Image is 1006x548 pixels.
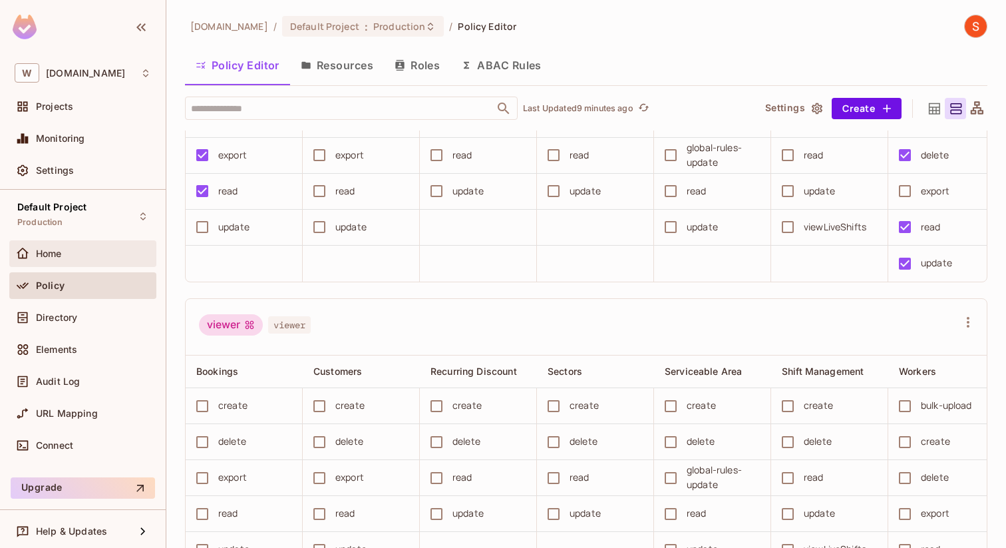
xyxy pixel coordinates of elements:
[290,20,359,33] span: Default Project
[687,220,718,234] div: update
[218,220,250,234] div: update
[570,398,599,413] div: create
[430,366,517,377] span: Recurring Discount
[36,280,65,291] span: Policy
[218,398,248,413] div: create
[899,366,936,377] span: Workers
[638,102,649,115] span: refresh
[804,398,833,413] div: create
[570,434,597,449] div: delete
[335,220,367,234] div: update
[218,470,247,485] div: export
[190,20,268,33] span: the active workspace
[921,184,949,198] div: export
[290,49,384,82] button: Resources
[548,366,582,377] span: Sectors
[335,470,364,485] div: export
[17,202,86,212] span: Default Project
[335,398,365,413] div: create
[458,20,516,33] span: Policy Editor
[218,434,246,449] div: delete
[921,434,950,449] div: create
[452,470,472,485] div: read
[804,470,824,485] div: read
[687,398,716,413] div: create
[494,99,513,118] button: Open
[335,148,364,162] div: export
[13,15,37,39] img: SReyMgAAAABJRU5ErkJggg==
[196,366,238,377] span: Bookings
[636,101,652,117] button: refresh
[452,434,480,449] div: delete
[17,217,63,228] span: Production
[335,434,363,449] div: delete
[36,526,107,537] span: Help & Updates
[452,148,472,162] div: read
[804,434,832,449] div: delete
[185,49,290,82] button: Policy Editor
[335,184,355,198] div: read
[782,366,864,377] span: Shift Management
[273,20,277,33] li: /
[46,68,125,79] span: Workspace: withpronto.com
[804,220,866,234] div: viewLiveShifts
[687,506,707,521] div: read
[450,49,552,82] button: ABAC Rules
[364,21,369,32] span: :
[921,148,949,162] div: delete
[452,398,482,413] div: create
[36,133,85,144] span: Monitoring
[921,220,941,234] div: read
[687,140,760,170] div: global-rules-update
[36,408,98,419] span: URL Mapping
[36,344,77,355] span: Elements
[804,506,835,521] div: update
[523,103,633,114] p: Last Updated 9 minutes ago
[687,434,715,449] div: delete
[570,184,601,198] div: update
[452,506,484,521] div: update
[804,148,824,162] div: read
[804,184,835,198] div: update
[373,20,425,33] span: Production
[452,184,484,198] div: update
[199,314,263,336] div: viewer
[218,184,238,198] div: read
[449,20,452,33] li: /
[921,470,949,485] div: delete
[965,15,987,37] img: Shubhang Singhal
[36,440,73,451] span: Connect
[36,101,73,112] span: Projects
[36,248,62,259] span: Home
[11,477,155,499] button: Upgrade
[36,376,80,387] span: Audit Log
[218,148,247,162] div: export
[268,316,311,334] span: viewer
[633,101,652,117] span: Click to refresh data
[313,366,362,377] span: Customers
[570,148,589,162] div: read
[36,312,77,323] span: Directory
[384,49,450,82] button: Roles
[570,470,589,485] div: read
[570,506,601,521] div: update
[218,506,238,521] div: read
[665,366,742,377] span: Serviceable Area
[921,506,949,521] div: export
[832,98,902,119] button: Create
[36,165,74,176] span: Settings
[15,63,39,83] span: W
[921,256,952,270] div: update
[921,398,972,413] div: bulk-upload
[760,98,826,119] button: Settings
[687,184,707,198] div: read
[687,463,760,492] div: global-rules-update
[335,506,355,521] div: read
